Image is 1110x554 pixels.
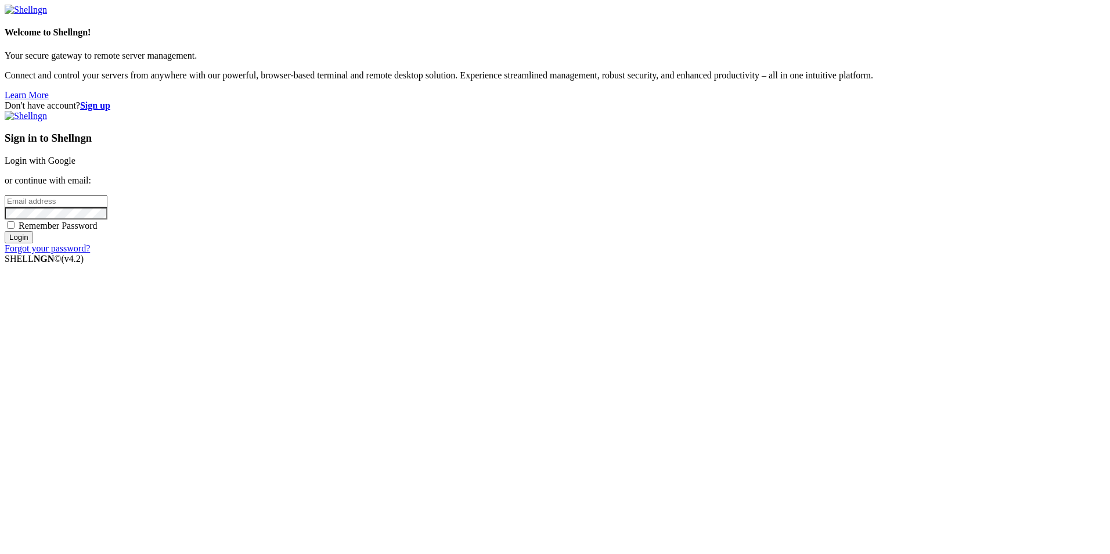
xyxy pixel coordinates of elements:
p: Your secure gateway to remote server management. [5,51,1105,61]
a: Login with Google [5,156,75,166]
span: 4.2.0 [62,254,84,264]
p: or continue with email: [5,175,1105,186]
b: NGN [34,254,55,264]
a: Forgot your password? [5,243,90,253]
span: Remember Password [19,221,98,231]
input: Email address [5,195,107,207]
img: Shellngn [5,5,47,15]
a: Sign up [80,100,110,110]
input: Remember Password [7,221,15,229]
h3: Sign in to Shellngn [5,132,1105,145]
a: Learn More [5,90,49,100]
span: SHELL © [5,254,84,264]
input: Login [5,231,33,243]
img: Shellngn [5,111,47,121]
h4: Welcome to Shellngn! [5,27,1105,38]
div: Don't have account? [5,100,1105,111]
p: Connect and control your servers from anywhere with our powerful, browser-based terminal and remo... [5,70,1105,81]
